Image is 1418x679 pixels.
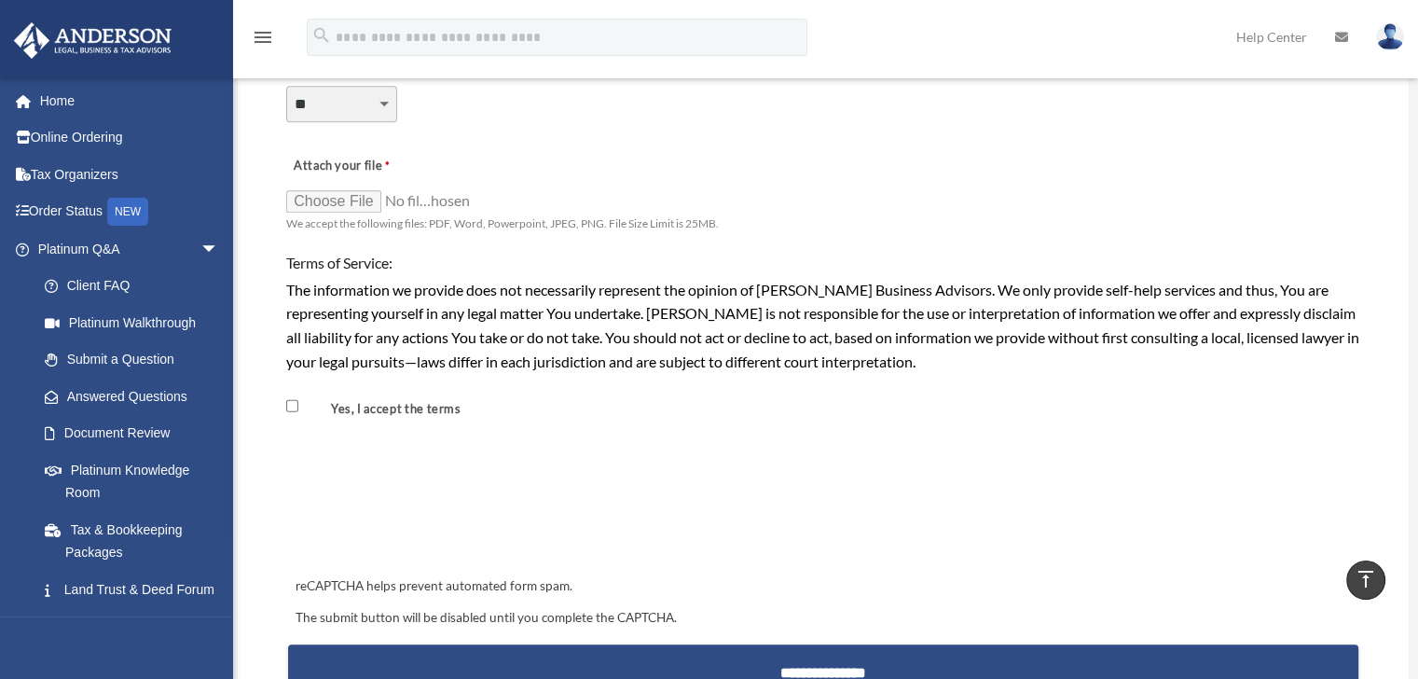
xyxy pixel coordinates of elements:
[26,341,247,379] a: Submit a Question
[13,156,247,193] a: Tax Organizers
[288,575,1358,598] div: reCAPTCHA helps prevent automated form spam.
[200,230,238,269] span: arrow_drop_down
[1376,23,1404,50] img: User Pic
[288,607,1358,630] div: The submit button will be disabled until you complete the CAPTCHA.
[252,26,274,48] i: menu
[26,304,247,341] a: Platinum Walkthrough
[302,401,468,419] label: Yes, I accept the terms
[1355,568,1377,590] i: vertical_align_top
[286,278,1360,373] div: The information we provide does not necessarily represent the opinion of [PERSON_NAME] Business A...
[107,198,148,226] div: NEW
[13,230,247,268] a: Platinum Q&Aarrow_drop_down
[286,216,719,230] span: We accept the following files: PDF, Word, Powerpoint, JPEG, PNG. File Size Limit is 25MB.
[252,33,274,48] a: menu
[26,451,247,511] a: Platinum Knowledge Room
[1346,561,1385,600] a: vertical_align_top
[311,25,332,46] i: search
[26,571,247,608] a: Land Trust & Deed Forum
[26,415,238,452] a: Document Review
[8,22,177,59] img: Anderson Advisors Platinum Portal
[26,378,247,415] a: Answered Questions
[13,82,247,119] a: Home
[13,193,247,231] a: Order StatusNEW
[26,511,247,571] a: Tax & Bookkeeping Packages
[26,268,247,305] a: Client FAQ
[26,608,247,645] a: Portal Feedback
[13,119,247,157] a: Online Ordering
[286,153,473,179] label: Attach your file
[286,253,1360,273] h4: Terms of Service:
[290,465,573,538] iframe: reCAPTCHA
